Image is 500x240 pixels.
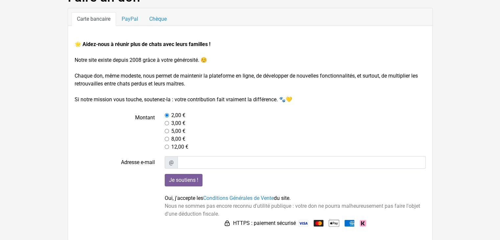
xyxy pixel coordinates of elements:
[165,174,202,186] input: Je soutiens !
[165,195,291,201] span: Oui, j'accepte les du site.
[165,203,420,217] span: Nous ne sommes pas encore reconnu d'utilité publique : votre don ne pourra malheureusement pas fa...
[70,156,160,169] label: Adresse e-mail
[144,12,172,26] a: Chèque
[171,135,185,143] label: 8,00 €
[165,156,178,169] span: @
[233,219,296,227] span: HTTPS : paiement sécurisé
[75,41,210,47] strong: 🌟 Aidez-nous à réunir plus de chats avec leurs familles !
[224,220,230,227] img: HTTPS : paiement sécurisé
[203,195,274,201] a: Conditions Générales de Vente
[75,40,426,228] form: Notre site existe depuis 2008 grâce à votre générosité. ☺️ Chaque don, même modeste, nous permet ...
[171,127,185,135] label: 5,00 €
[71,12,116,26] a: Carte bancaire
[329,218,339,228] img: Apple Pay
[171,119,185,127] label: 3,00 €
[298,220,308,227] img: Visa
[116,12,144,26] a: PayPal
[70,111,160,151] label: Montant
[171,143,188,151] label: 12,00 €
[314,220,323,227] img: Mastercard
[171,111,185,119] label: 2,00 €
[345,220,354,227] img: American Express
[360,220,366,227] img: Klarna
